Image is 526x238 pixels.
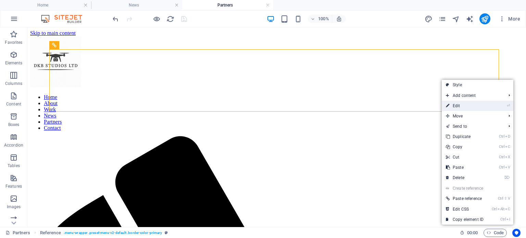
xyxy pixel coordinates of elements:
a: CtrlAltCEdit CSS [442,204,488,214]
p: Columns [5,81,22,86]
a: CtrlVPaste [442,162,488,173]
i: Ctrl [499,134,504,139]
i: Ctrl [500,217,506,222]
a: Create reference [442,183,513,193]
span: . menu-wrapper .preset-menu-v2-default .border-color-primary [64,229,162,237]
button: Code [484,229,507,237]
a: Ctrl⇧VPaste reference [442,193,488,204]
i: This element is a customizable preset [165,231,168,235]
i: C [505,145,510,149]
p: Boxes [8,122,20,127]
a: CtrlDDuplicate [442,131,488,142]
iframe: To enrich screen reader interactions, please activate Accessibility in Grammarly extension settings [27,27,526,227]
a: Send to [442,121,503,131]
i: X [505,155,510,159]
i: I [506,217,510,222]
i: Ctrl [498,196,503,201]
span: More [499,15,520,22]
a: CtrlICopy element ID [442,214,488,225]
h4: Partners [182,1,273,9]
p: Accordion [4,142,23,148]
a: ⏎Edit [442,101,488,111]
span: Move [442,111,503,121]
i: D [505,134,510,139]
h6: Session time [460,229,478,237]
i: C [505,207,510,211]
i: ⇧ [504,196,507,201]
i: Ctrl [492,207,497,211]
i: Ctrl [499,145,504,149]
a: CtrlCCopy [442,142,488,152]
a: ⌦Delete [442,173,488,183]
a: Click to cancel selection. Double-click to open Pages [5,229,30,237]
nav: breadcrumb [40,229,168,237]
i: V [508,196,510,201]
p: Images [7,204,21,210]
i: Alt [498,207,504,211]
i: V [505,165,510,170]
button: Usercentrics [512,229,521,237]
span: Click to select. Double-click to edit [40,229,61,237]
span: 00 00 [467,229,478,237]
a: CtrlXCut [442,152,488,162]
span: Code [487,229,504,237]
span: : [472,230,473,235]
p: Elements [5,60,23,66]
i: Ctrl [499,155,504,159]
span: Add content [442,90,503,101]
i: Ctrl [499,165,504,170]
i: ⏎ [507,103,510,108]
h4: News [91,1,182,9]
p: Features [5,184,22,189]
p: Content [6,101,21,107]
p: Tables [8,163,20,168]
button: More [496,13,523,24]
p: Favorites [5,40,22,45]
i: ⌦ [504,175,510,180]
a: Style [442,80,513,90]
